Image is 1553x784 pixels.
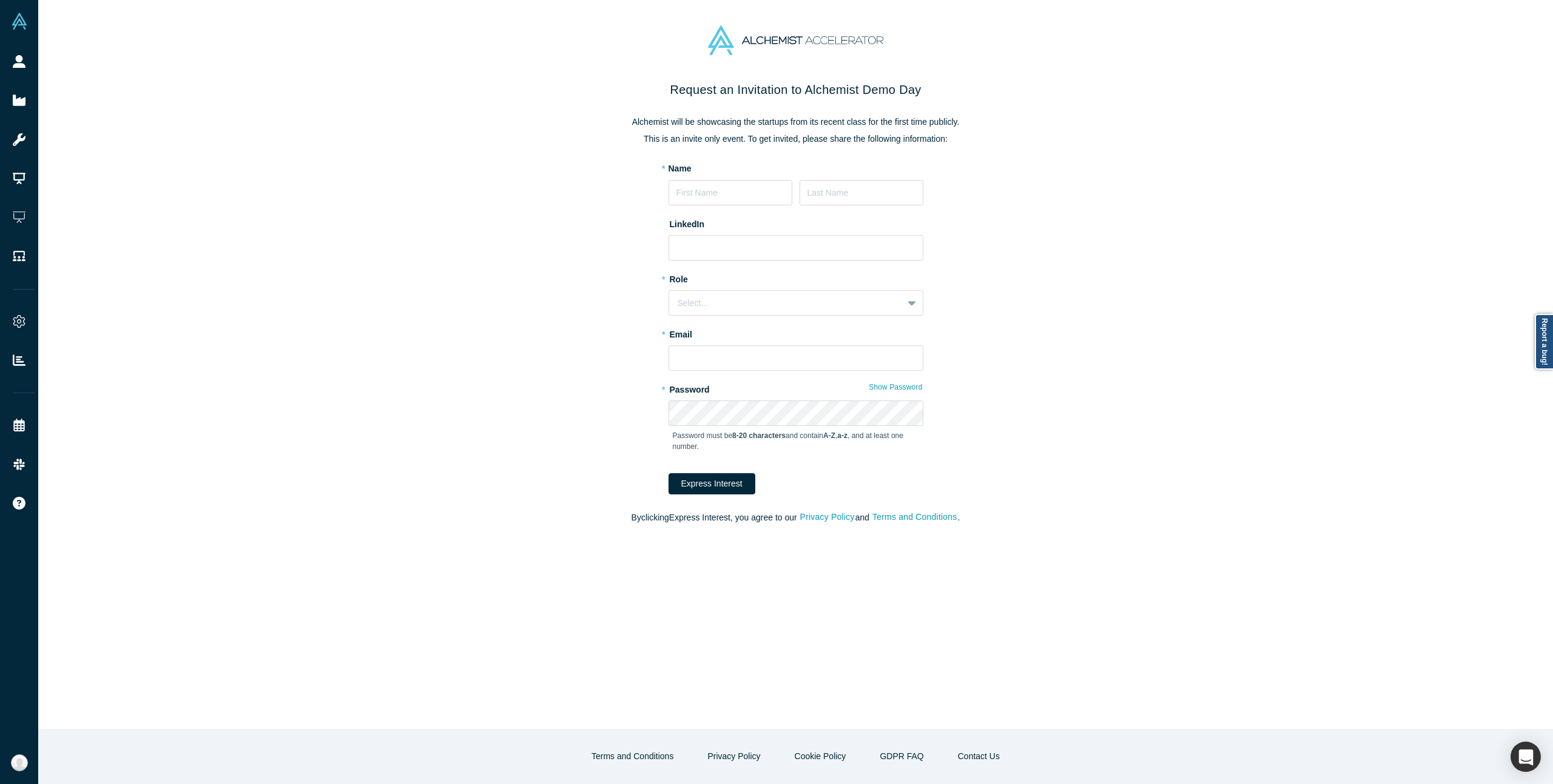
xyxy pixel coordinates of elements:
[669,214,705,231] label: LinkedIn
[541,511,1051,524] p: By clicking Express Interest , you agree to our and .
[673,430,919,452] p: Password must be and contain , , and at least one number.
[868,379,923,395] button: Show Password
[541,81,1051,99] h2: Request an Invitation to Alchemist Demo Day
[669,162,692,175] label: Name
[669,269,923,286] label: Role
[541,116,1051,128] p: Alchemist will be showcasing the startups from its recent class for the first time publicly.
[782,746,859,767] button: Cookie Policy
[1535,314,1553,370] a: Report a bug!
[872,510,958,524] button: Terms and Conditions
[732,431,786,440] strong: 8-20 characters
[11,13,28,30] img: Alchemist Vault Logo
[669,324,923,341] label: Email
[669,379,923,396] label: Password
[678,297,894,310] div: Select...
[669,180,792,205] input: First Name
[541,133,1051,145] p: This is an invite only event. To get invited, please share the following information:
[579,746,686,767] button: Terms and Conditions
[837,431,847,440] strong: a-z
[800,180,923,205] input: Last Name
[669,473,755,494] button: Express Interest
[11,754,28,771] img: Ally Hoang's Account
[945,746,1012,767] button: Contact Us
[695,746,773,767] button: Privacy Policy
[867,746,936,767] a: GDPR FAQ
[823,431,835,440] strong: A-Z
[708,25,883,55] img: Alchemist Accelerator Logo
[800,510,855,524] button: Privacy Policy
